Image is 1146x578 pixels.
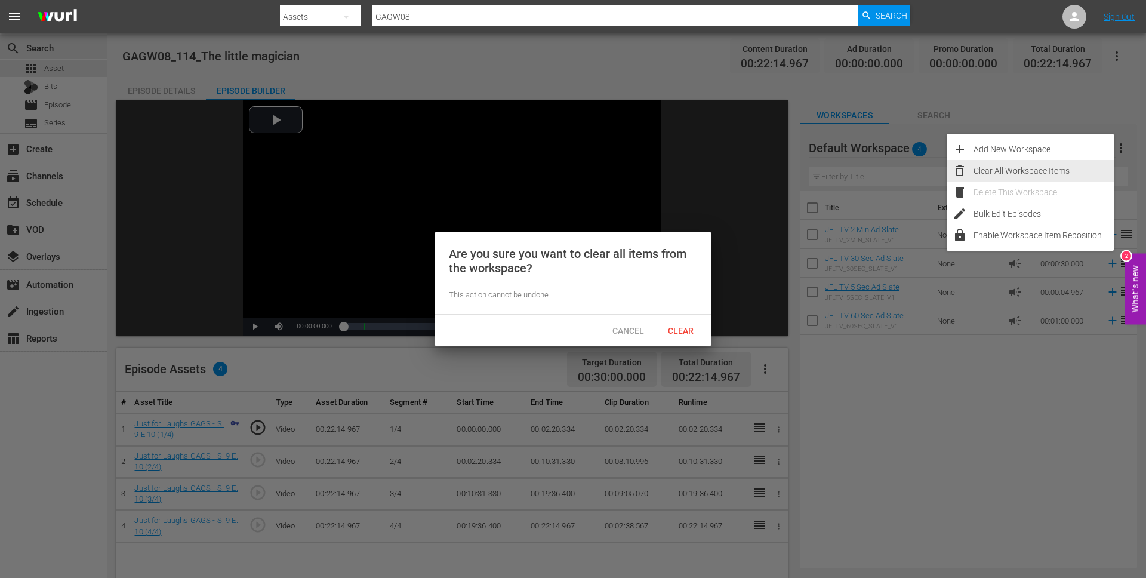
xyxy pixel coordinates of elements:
div: Enable Workspace Item Reposition [974,225,1114,246]
span: edit [953,207,967,221]
span: Cancel [603,326,654,336]
div: 2 [1122,251,1131,261]
div: Delete This Workspace [974,182,1114,203]
div: This action cannot be undone. [449,290,697,301]
span: menu [7,10,21,24]
span: lock [953,228,967,242]
div: Clear All Workspace Items [974,160,1114,182]
span: add [953,142,967,156]
a: Sign Out [1104,12,1135,21]
button: Search [858,5,910,26]
span: Clear [658,326,703,336]
button: Cancel [602,319,654,341]
div: Are you sure you want to clear all items from the workspace? [449,247,697,275]
button: Open Feedback Widget [1125,254,1146,325]
img: ans4CAIJ8jUAAAAAAAAAAAAAAAAAAAAAAAAgQb4GAAAAAAAAAAAAAAAAAAAAAAAAJMjXAAAAAAAAAAAAAAAAAAAAAAAAgAT5G... [29,3,86,31]
span: Search [876,5,907,26]
div: Bulk Edit Episodes [974,203,1114,225]
button: Clear [654,319,707,341]
div: Add New Workspace [974,139,1114,160]
span: delete [953,185,967,199]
